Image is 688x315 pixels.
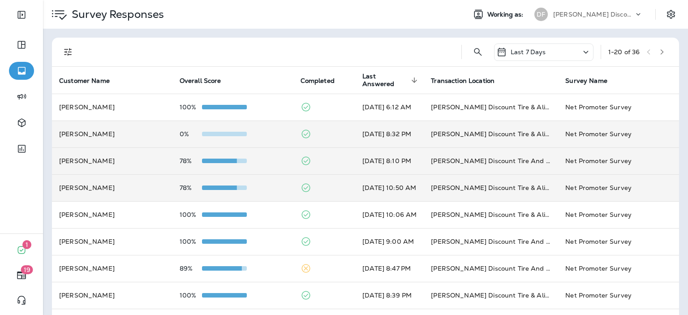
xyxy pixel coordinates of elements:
[355,282,424,309] td: [DATE] 8:39 PM
[663,6,679,22] button: Settings
[355,121,424,147] td: [DATE] 8:32 PM
[558,201,679,228] td: Net Promoter Survey
[52,201,172,228] td: [PERSON_NAME]
[52,282,172,309] td: [PERSON_NAME]
[9,6,34,24] button: Expand Sidebar
[424,201,558,228] td: [PERSON_NAME] Discount Tire & Alignment [GEOGRAPHIC_DATA] ([STREET_ADDRESS])
[424,94,558,121] td: [PERSON_NAME] Discount Tire & Alignment - Damariscotta (5 [PERSON_NAME] Plz,)
[355,255,424,282] td: [DATE] 8:47 PM
[424,121,558,147] td: [PERSON_NAME] Discount Tire & Alignment- [GEOGRAPHIC_DATA] ([STREET_ADDRESS])
[9,266,34,284] button: 19
[301,77,335,85] span: Completed
[59,43,77,61] button: Filters
[301,77,346,85] span: Completed
[59,77,121,85] span: Customer Name
[424,174,558,201] td: [PERSON_NAME] Discount Tire & Alignment [PERSON_NAME] ([STREET_ADDRESS])
[180,77,221,85] span: Overall Score
[180,265,202,272] p: 89%
[52,228,172,255] td: [PERSON_NAME]
[9,241,34,259] button: 1
[355,94,424,121] td: [DATE] 6:12 AM
[180,104,202,111] p: 100%
[180,238,202,245] p: 100%
[355,201,424,228] td: [DATE] 10:06 AM
[424,255,558,282] td: [PERSON_NAME] Discount Tire And Alignment - [GEOGRAPHIC_DATA] ([STREET_ADDRESS])
[469,43,487,61] button: Search Survey Responses
[424,147,558,174] td: [PERSON_NAME] Discount Tire And Alignment - [GEOGRAPHIC_DATA] ([STREET_ADDRESS])
[565,77,607,85] span: Survey Name
[68,8,164,21] p: Survey Responses
[52,94,172,121] td: [PERSON_NAME]
[180,184,202,191] p: 78%
[180,211,202,218] p: 100%
[355,228,424,255] td: [DATE] 9:00 AM
[487,11,525,18] span: Working as:
[558,121,679,147] td: Net Promoter Survey
[52,255,172,282] td: [PERSON_NAME]
[180,157,202,164] p: 78%
[608,48,640,56] div: 1 - 20 of 36
[52,121,172,147] td: [PERSON_NAME]
[511,48,546,56] p: Last 7 Days
[424,228,558,255] td: [PERSON_NAME] Discount Tire And Alignment - [GEOGRAPHIC_DATA] ([STREET_ADDRESS])
[362,73,420,88] span: Last Answered
[424,282,558,309] td: [PERSON_NAME] Discount Tire & Alignment [GEOGRAPHIC_DATA] ([STREET_ADDRESS])
[180,77,233,85] span: Overall Score
[558,174,679,201] td: Net Promoter Survey
[355,147,424,174] td: [DATE] 8:10 PM
[21,265,33,274] span: 19
[558,228,679,255] td: Net Promoter Survey
[565,77,619,85] span: Survey Name
[180,292,202,299] p: 100%
[558,255,679,282] td: Net Promoter Survey
[52,147,172,174] td: [PERSON_NAME]
[59,77,110,85] span: Customer Name
[534,8,548,21] div: DF
[22,240,31,249] span: 1
[558,147,679,174] td: Net Promoter Survey
[52,174,172,201] td: [PERSON_NAME]
[553,11,634,18] p: [PERSON_NAME] Discount Tire & Alignment
[362,73,408,88] span: Last Answered
[558,94,679,121] td: Net Promoter Survey
[355,174,424,201] td: [DATE] 10:50 AM
[558,282,679,309] td: Net Promoter Survey
[431,77,494,85] span: Transaction Location
[431,77,506,85] span: Transaction Location
[180,130,202,138] p: 0%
